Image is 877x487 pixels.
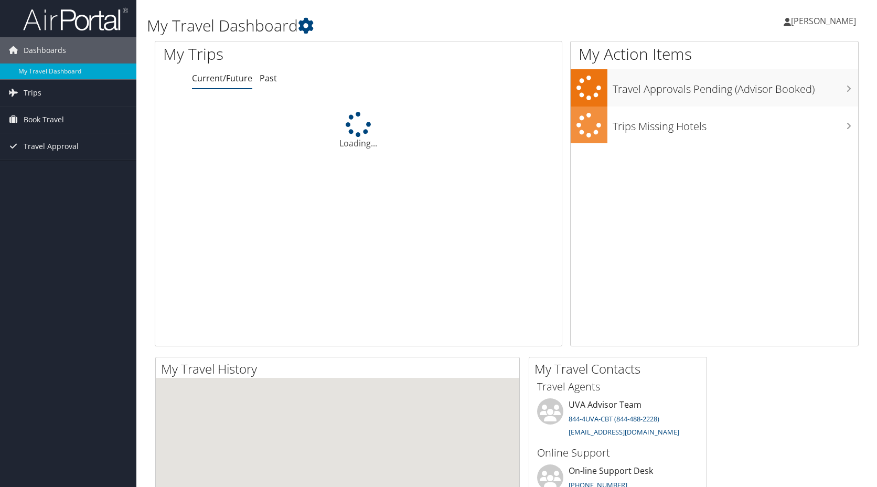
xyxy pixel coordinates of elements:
[24,107,64,133] span: Book Travel
[571,69,858,107] a: Travel Approvals Pending (Advisor Booked)
[161,360,519,378] h2: My Travel History
[534,360,707,378] h2: My Travel Contacts
[260,72,277,84] a: Past
[163,43,384,65] h1: My Trips
[24,133,79,160] span: Travel Approval
[537,446,699,460] h3: Online Support
[571,107,858,144] a: Trips Missing Hotels
[784,5,867,37] a: [PERSON_NAME]
[569,427,679,437] a: [EMAIL_ADDRESS][DOMAIN_NAME]
[24,37,66,63] span: Dashboards
[24,80,41,106] span: Trips
[791,15,856,27] span: [PERSON_NAME]
[532,398,704,441] li: UVA Advisor Team
[571,43,858,65] h1: My Action Items
[192,72,252,84] a: Current/Future
[537,379,699,394] h3: Travel Agents
[23,7,128,31] img: airportal-logo.png
[613,114,858,134] h3: Trips Missing Hotels
[147,15,627,37] h1: My Travel Dashboard
[155,112,562,150] div: Loading...
[613,77,858,97] h3: Travel Approvals Pending (Advisor Booked)
[569,414,659,424] a: 844-4UVA-CBT (844-488-2228)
